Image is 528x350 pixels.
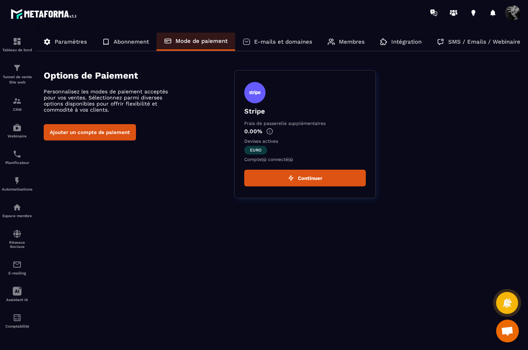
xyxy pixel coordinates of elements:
p: Intégration [391,38,422,45]
img: email [13,260,22,269]
p: Abonnement [114,38,149,45]
img: automations [13,176,22,185]
p: Planificateur [2,161,32,165]
a: formationformationTunnel de vente Site web [2,58,32,91]
p: Tableau de bord [2,48,32,52]
p: Devises actives [244,139,366,144]
img: formation [13,96,22,106]
img: automations [13,123,22,132]
p: Assistant IA [2,298,32,302]
p: Mode de paiement [175,38,228,44]
a: formationformationTableau de bord [2,31,32,58]
p: E-mails et domaines [254,38,312,45]
p: Personnalisez les modes de paiement acceptés pour vos ventes. Sélectionnez parmi diverses options... [44,88,177,113]
p: Compte(s) connecté(s) [244,157,366,162]
img: formation [13,37,22,46]
p: CRM [2,107,32,112]
img: accountant [13,313,22,322]
p: Frais de passerelle supplémentaires [244,121,366,126]
img: logo [11,7,79,21]
a: accountantaccountantComptabilité [2,307,32,334]
img: zap.8ac5aa27.svg [288,175,294,181]
h4: Options de Paiement [44,70,234,81]
a: Assistant IA [2,281,32,307]
p: Paramètres [55,38,87,45]
a: automationsautomationsWebinaire [2,117,32,144]
p: Membres [339,38,365,45]
a: emailemailE-mailing [2,254,32,281]
img: automations [13,203,22,212]
a: automationsautomationsAutomatisations [2,170,32,197]
p: Tunnel de vente Site web [2,74,32,85]
img: info-gr.5499bf25.svg [266,128,273,135]
a: schedulerschedulerPlanificateur [2,144,32,170]
p: E-mailing [2,271,32,275]
a: formationformationCRM [2,91,32,117]
a: social-networksocial-networkRéseaux Sociaux [2,224,32,254]
p: 0.00% [244,128,366,135]
p: Réseaux Sociaux [2,240,32,249]
button: Ajouter un compte de paiement [44,124,136,140]
p: Webinaire [2,134,32,138]
img: formation [13,63,22,73]
a: automationsautomationsEspace membre [2,197,32,224]
p: Espace membre [2,214,32,218]
div: > [36,25,520,210]
p: Stripe [244,107,366,115]
span: euro [244,146,267,155]
p: Automatisations [2,187,32,191]
p: SMS / Emails / Webinaires [448,38,523,45]
img: scheduler [13,150,22,159]
img: stripe.9bed737a.svg [244,82,266,103]
button: Continuer [244,170,366,186]
p: Comptabilité [2,324,32,328]
img: social-network [13,229,22,238]
div: Ouvrir le chat [496,320,519,342]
